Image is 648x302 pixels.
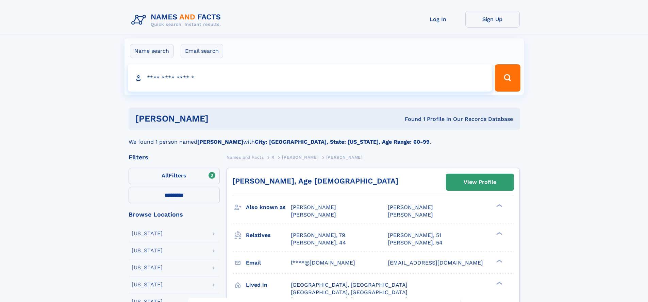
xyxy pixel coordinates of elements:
[495,259,503,263] div: ❯
[326,155,363,160] span: [PERSON_NAME]
[388,239,443,247] a: [PERSON_NAME], 54
[282,153,318,161] a: [PERSON_NAME]
[132,282,163,287] div: [US_STATE]
[291,239,346,247] a: [PERSON_NAME], 44
[246,257,291,269] h3: Email
[291,282,408,288] span: [GEOGRAPHIC_DATA], [GEOGRAPHIC_DATA]
[388,204,433,210] span: [PERSON_NAME]
[282,155,318,160] span: [PERSON_NAME]
[246,279,291,291] h3: Lived in
[446,174,514,190] a: View Profile
[464,174,496,190] div: View Profile
[129,168,220,184] label: Filters
[132,231,163,236] div: [US_STATE]
[129,11,227,29] img: Logo Names and Facts
[291,204,336,210] span: [PERSON_NAME]
[291,289,408,296] span: [GEOGRAPHIC_DATA], [GEOGRAPHIC_DATA]
[495,64,520,92] button: Search Button
[132,248,163,253] div: [US_STATE]
[246,229,291,241] h3: Relatives
[271,153,275,161] a: R
[129,211,220,218] div: Browse Locations
[495,281,503,285] div: ❯
[495,231,503,236] div: ❯
[291,211,336,218] span: [PERSON_NAME]
[129,130,520,146] div: We found 1 person named with .
[306,115,513,123] div: Found 1 Profile In Our Records Database
[232,177,398,185] a: [PERSON_NAME], Age [DEMOGRAPHIC_DATA]
[246,202,291,213] h3: Also known as
[271,155,275,160] span: R
[291,232,345,239] a: [PERSON_NAME], 79
[197,139,243,145] b: [PERSON_NAME]
[181,44,223,58] label: Email search
[465,11,520,28] a: Sign Up
[495,204,503,208] div: ❯
[255,139,430,145] b: City: [GEOGRAPHIC_DATA], State: [US_STATE], Age Range: 60-99
[132,265,163,270] div: [US_STATE]
[388,259,483,266] span: [EMAIL_ADDRESS][DOMAIN_NAME]
[388,211,433,218] span: [PERSON_NAME]
[162,172,169,179] span: All
[388,232,441,239] a: [PERSON_NAME], 51
[130,44,173,58] label: Name search
[411,11,465,28] a: Log In
[227,153,264,161] a: Names and Facts
[135,114,307,123] h1: [PERSON_NAME]
[128,64,492,92] input: search input
[129,154,220,160] div: Filters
